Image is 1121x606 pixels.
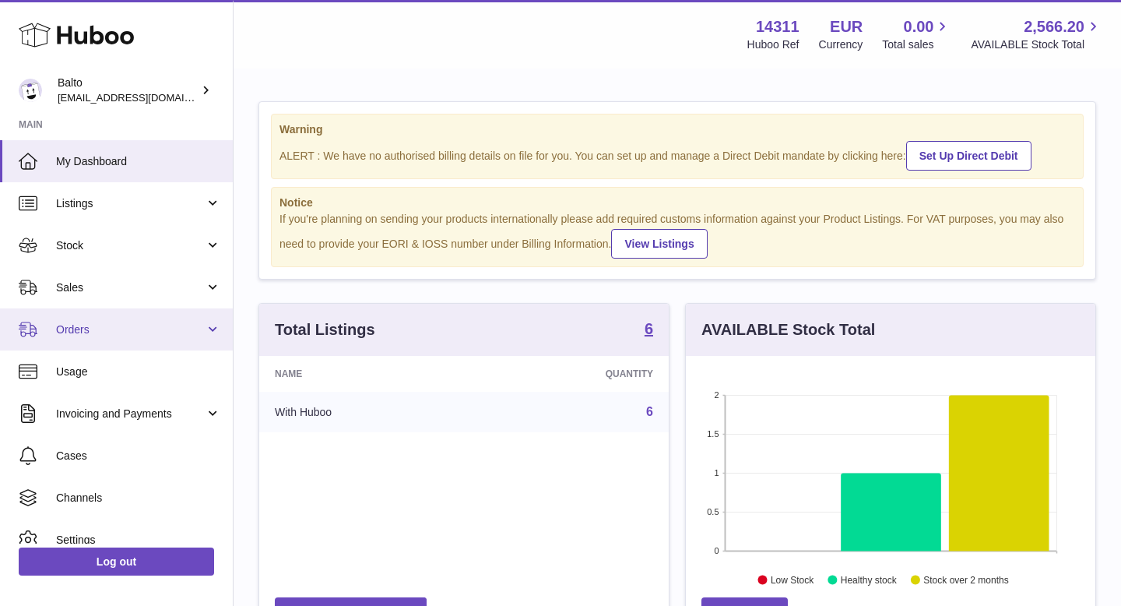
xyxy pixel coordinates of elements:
[756,16,799,37] strong: 14311
[611,229,707,259] a: View Listings
[882,16,951,52] a: 0.00 Total sales
[259,392,475,432] td: With Huboo
[904,16,934,37] span: 0.00
[56,365,221,379] span: Usage
[56,280,205,295] span: Sales
[19,548,214,576] a: Log out
[882,37,951,52] span: Total sales
[275,319,375,340] h3: Total Listings
[56,154,221,169] span: My Dashboard
[714,390,719,400] text: 2
[56,449,221,463] span: Cases
[56,407,205,421] span: Invoicing and Payments
[747,37,799,52] div: Huboo Ref
[707,429,719,439] text: 1.5
[279,212,1075,259] div: If you're planning on sending your products internationally please add required customs informati...
[714,546,719,555] text: 0
[58,91,229,104] span: [EMAIL_ADDRESS][DOMAIN_NAME]
[56,491,221,506] span: Channels
[771,575,814,586] text: Low Stock
[923,575,1008,586] text: Stock over 2 months
[707,507,719,516] text: 0.5
[701,319,875,340] h3: AVAILABLE Stock Total
[841,575,898,586] text: Healthy stock
[19,79,42,102] img: softiontesting@gmail.com
[819,37,863,52] div: Currency
[56,196,205,211] span: Listings
[279,196,1075,210] strong: Notice
[971,16,1102,52] a: 2,566.20 AVAILABLE Stock Total
[475,356,669,392] th: Quantity
[279,122,1075,137] strong: Warning
[830,16,863,37] strong: EUR
[906,141,1031,171] a: Set Up Direct Debit
[56,533,221,548] span: Settings
[645,321,653,336] strong: 6
[1024,16,1084,37] span: 2,566.20
[56,322,205,337] span: Orders
[714,468,719,477] text: 1
[646,405,653,418] a: 6
[971,37,1102,52] span: AVAILABLE Stock Total
[56,238,205,253] span: Stock
[58,76,198,105] div: Balto
[645,321,653,340] a: 6
[259,356,475,392] th: Name
[279,139,1075,171] div: ALERT : We have no authorised billing details on file for you. You can set up and manage a Direct...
